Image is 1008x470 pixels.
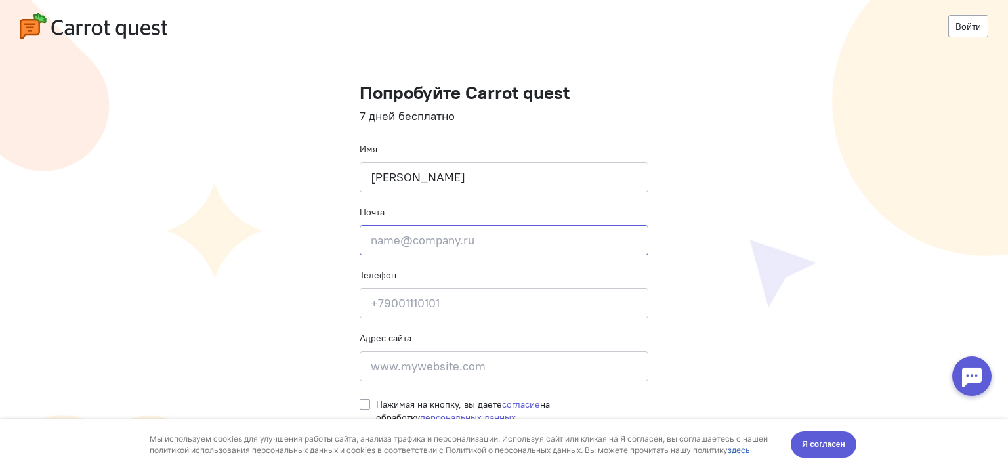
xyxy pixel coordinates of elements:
[360,83,648,103] h1: Попробуйте Carrot quest
[360,225,648,255] input: name@company.ru
[791,12,856,39] button: Я согласен
[360,351,648,381] input: www.mywebsite.com
[20,13,167,39] img: carrot-quest-logo.svg
[360,288,648,318] input: +79001110101
[420,412,516,423] a: персональных данных
[728,26,750,36] a: здесь
[360,331,411,345] label: Адрес сайта
[376,398,550,423] span: Нажимая на кнопку, вы даете на обработку
[360,205,385,219] label: Почта
[150,14,776,37] div: Мы используем cookies для улучшения работы сайта, анализа трафика и персонализации. Используя сай...
[360,162,648,192] input: Ваше имя
[360,110,648,123] h4: 7 дней бесплатно
[360,142,377,156] label: Имя
[502,398,540,410] a: согласие
[802,19,845,32] span: Я согласен
[360,268,396,282] label: Телефон
[948,15,988,37] a: Войти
